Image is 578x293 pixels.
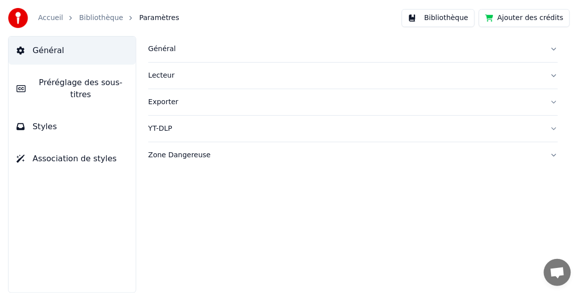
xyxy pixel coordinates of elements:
span: Général [33,45,64,57]
button: Préréglage des sous-titres [9,69,136,109]
span: Association de styles [33,153,117,165]
button: Ajouter des crédits [479,9,570,27]
nav: breadcrumb [38,13,179,23]
button: Lecteur [148,63,558,89]
button: Styles [9,113,136,141]
a: Accueil [38,13,63,23]
a: Bibliothèque [79,13,123,23]
div: Ouvrir le chat [544,259,571,286]
div: Exporter [148,97,542,107]
span: Préréglage des sous-titres [34,77,128,101]
button: Zone Dangereuse [148,142,558,168]
button: Bibliothèque [402,9,475,27]
span: Paramètres [139,13,179,23]
img: youka [8,8,28,28]
button: Exporter [148,89,558,115]
button: YT-DLP [148,116,558,142]
button: Association de styles [9,145,136,173]
div: Lecteur [148,71,542,81]
button: Général [148,36,558,62]
div: YT-DLP [148,124,542,134]
span: Styles [33,121,57,133]
div: Zone Dangereuse [148,150,542,160]
div: Général [148,44,542,54]
button: Général [9,37,136,65]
